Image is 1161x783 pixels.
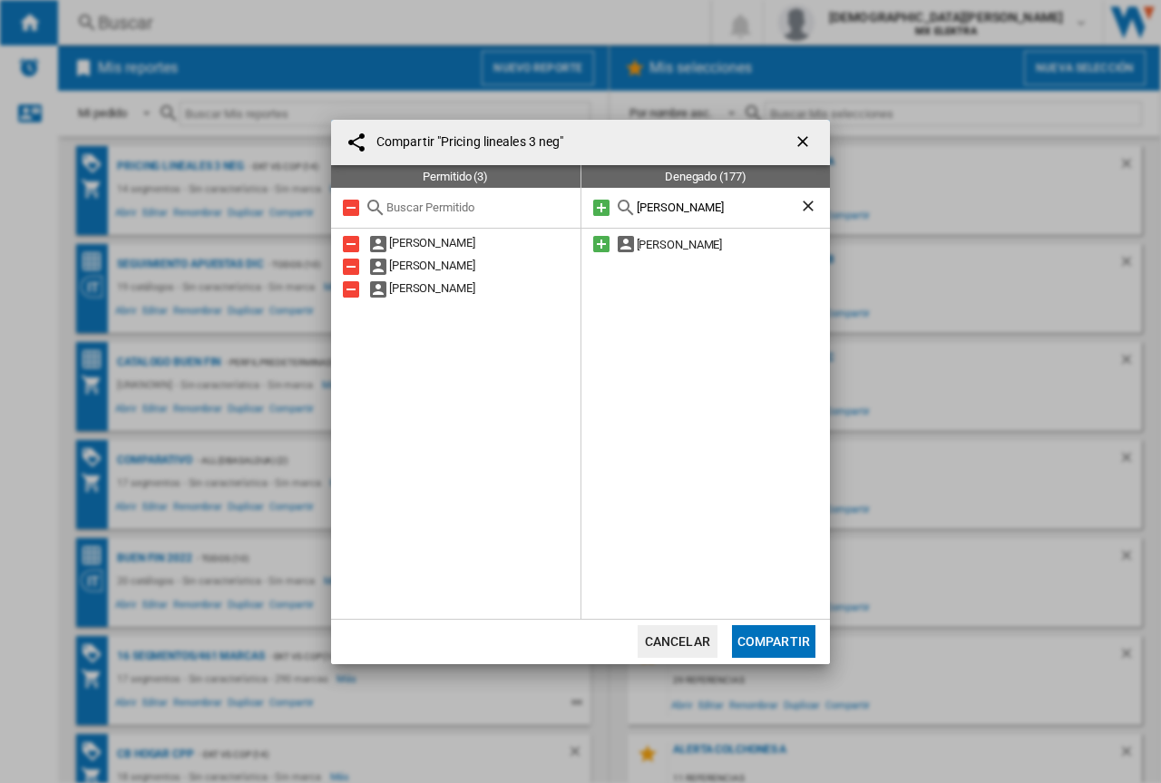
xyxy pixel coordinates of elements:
div: [PERSON_NAME] [331,256,580,279]
input: Buscar Permitido [386,201,571,214]
button: Compartir [732,625,815,658]
div: [PERSON_NAME] [637,233,831,256]
md-icon: Añadir todos [590,197,612,219]
md-icon: Quitar todo [340,197,362,219]
input: Buscar Denegado [637,201,800,214]
div: [PERSON_NAME] [331,279,580,301]
div: [PERSON_NAME] [331,233,580,256]
button: getI18NText('BUTTONS.CLOSE_DIALOG') [786,124,823,161]
div: Denegado (177) [581,165,831,188]
h4: Compartir "Pricing lineales 3 neg" [367,133,563,152]
button: Cancelar [638,625,717,658]
ng-md-icon: Borrar búsqueda [799,197,821,219]
div: Permitido (3) [331,165,580,188]
ng-md-icon: getI18NText('BUTTONS.CLOSE_DIALOG') [794,132,815,154]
